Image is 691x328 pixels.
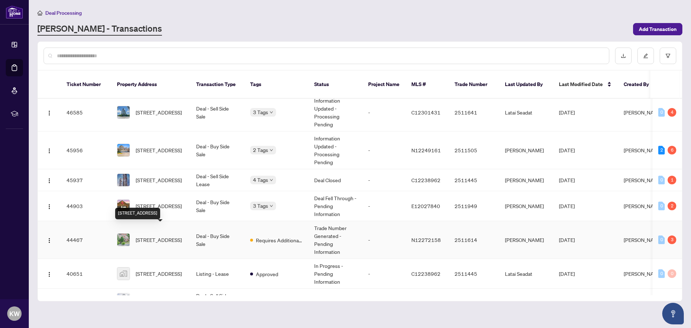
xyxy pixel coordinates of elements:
[117,293,130,306] img: thumbnail-img
[190,169,244,191] td: Deal - Sell Side Lease
[37,10,42,15] span: home
[449,191,499,221] td: 2511949
[660,48,676,64] button: filter
[61,191,111,221] td: 44903
[190,221,244,259] td: Deal - Buy Side Sale
[190,259,244,289] td: Listing - Lease
[499,169,553,191] td: [PERSON_NAME]
[136,176,182,184] span: [STREET_ADDRESS]
[136,270,182,278] span: [STREET_ADDRESS]
[117,200,130,212] img: thumbnail-img
[624,177,663,183] span: [PERSON_NAME]
[117,106,130,118] img: thumbnail-img
[624,203,663,209] span: [PERSON_NAME]
[639,23,677,35] span: Add Transaction
[308,169,362,191] td: Deal Closed
[253,176,268,184] span: 4 Tags
[136,146,182,154] span: [STREET_ADDRESS]
[44,234,55,246] button: Logo
[61,169,111,191] td: 45937
[624,237,663,243] span: [PERSON_NAME]
[624,147,663,153] span: [PERSON_NAME]
[308,94,362,131] td: Information Updated - Processing Pending
[449,259,499,289] td: 2511445
[621,53,626,58] span: download
[44,144,55,156] button: Logo
[499,131,553,169] td: [PERSON_NAME]
[111,71,190,99] th: Property Address
[668,146,676,154] div: 6
[61,259,111,289] td: 40651
[362,221,406,259] td: -
[61,131,111,169] td: 45956
[406,71,449,99] th: MLS #
[6,5,23,19] img: logo
[44,174,55,186] button: Logo
[449,71,499,99] th: Trade Number
[117,234,130,246] img: thumbnail-img
[553,71,618,99] th: Last Modified Date
[499,259,553,289] td: Latai Seadat
[559,147,575,153] span: [DATE]
[499,289,553,311] td: [PERSON_NAME]
[44,294,55,305] button: Logo
[61,221,111,259] td: 44467
[499,191,553,221] td: [PERSON_NAME]
[46,271,52,277] img: Logo
[46,238,52,243] img: Logo
[46,204,52,210] img: Logo
[499,71,553,99] th: Last Updated By
[253,108,268,116] span: 3 Tags
[499,221,553,259] td: [PERSON_NAME]
[658,108,665,117] div: 0
[449,131,499,169] td: 2511505
[662,303,684,324] button: Open asap
[362,289,406,311] td: -
[117,174,130,186] img: thumbnail-img
[270,148,273,152] span: down
[643,53,648,58] span: edit
[559,177,575,183] span: [DATE]
[9,309,20,319] span: KW
[633,23,682,35] button: Add Transaction
[136,108,182,116] span: [STREET_ADDRESS]
[362,71,406,99] th: Project Name
[46,178,52,184] img: Logo
[362,169,406,191] td: -
[190,94,244,131] td: Deal - Sell Side Sale
[270,111,273,114] span: down
[308,191,362,221] td: Deal Fell Through - Pending Information
[190,191,244,221] td: Deal - Buy Side Sale
[44,268,55,279] button: Logo
[411,237,441,243] span: N12272158
[46,110,52,116] img: Logo
[411,109,441,116] span: C12301431
[362,94,406,131] td: -
[256,270,278,278] span: Approved
[44,200,55,212] button: Logo
[136,236,182,244] span: [STREET_ADDRESS]
[308,131,362,169] td: Information Updated - Processing Pending
[411,177,441,183] span: C12238962
[362,191,406,221] td: -
[449,289,499,311] td: 2508502
[244,71,308,99] th: Tags
[253,146,268,154] span: 2 Tags
[46,148,52,154] img: Logo
[117,268,130,280] img: thumbnail-img
[411,147,441,153] span: N12249161
[411,270,441,277] span: C12238962
[499,94,553,131] td: Latai Seadat
[559,80,603,88] span: Last Modified Date
[665,53,670,58] span: filter
[658,235,665,244] div: 0
[45,10,82,16] span: Deal Processing
[449,221,499,259] td: 2511614
[362,131,406,169] td: -
[624,109,663,116] span: [PERSON_NAME]
[270,178,273,182] span: down
[362,259,406,289] td: -
[256,236,303,244] span: Requires Additional Docs
[253,202,268,210] span: 3 Tags
[411,203,440,209] span: E12027840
